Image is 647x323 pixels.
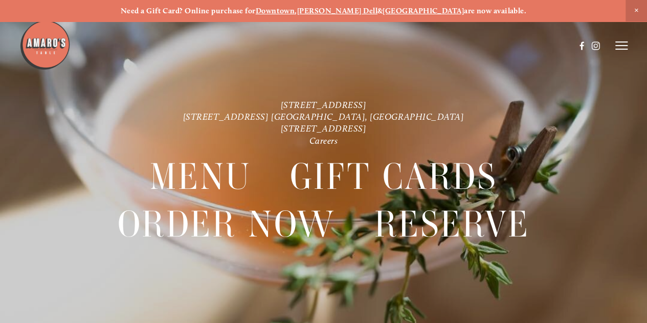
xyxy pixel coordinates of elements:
[464,6,526,15] strong: are now available.
[281,99,367,110] a: [STREET_ADDRESS]
[383,6,464,15] a: [GEOGRAPHIC_DATA]
[290,153,498,200] a: Gift Cards
[290,153,498,200] span: Gift Cards
[309,135,338,146] a: Careers
[150,153,251,200] a: Menu
[295,6,297,15] strong: ,
[19,19,71,71] img: Amaro's Table
[150,153,251,200] span: Menu
[374,201,530,247] a: Reserve
[121,6,256,15] strong: Need a Gift Card? Online purchase for
[183,111,464,122] a: [STREET_ADDRESS] [GEOGRAPHIC_DATA], [GEOGRAPHIC_DATA]
[256,6,295,15] a: Downtown
[118,201,336,248] span: Order Now
[297,6,377,15] a: [PERSON_NAME] Dell
[377,6,383,15] strong: &
[374,201,530,248] span: Reserve
[281,123,367,134] a: [STREET_ADDRESS]
[118,201,336,247] a: Order Now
